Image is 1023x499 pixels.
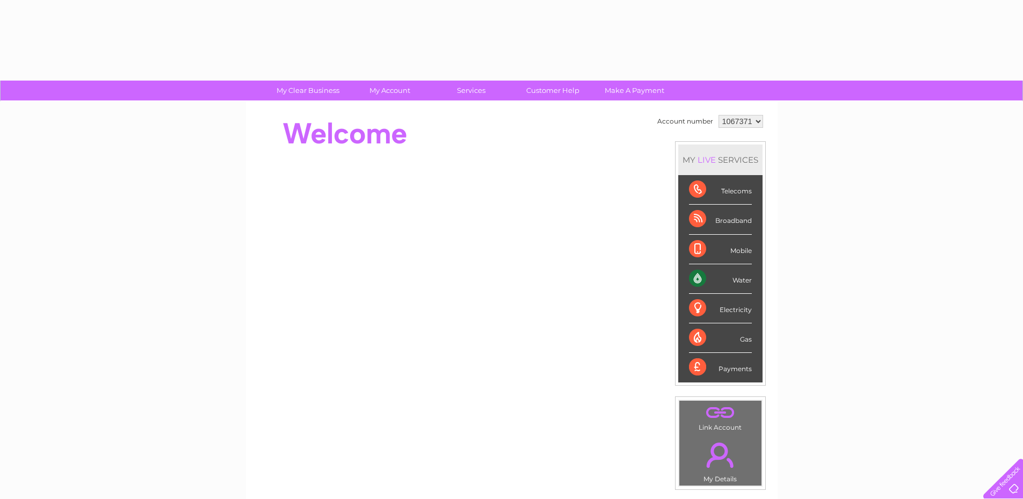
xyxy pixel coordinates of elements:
[689,264,752,294] div: Water
[689,353,752,382] div: Payments
[427,81,516,100] a: Services
[689,235,752,264] div: Mobile
[345,81,434,100] a: My Account
[509,81,597,100] a: Customer Help
[679,433,762,486] td: My Details
[264,81,352,100] a: My Clear Business
[590,81,679,100] a: Make A Payment
[682,403,759,422] a: .
[682,436,759,474] a: .
[689,175,752,205] div: Telecoms
[655,112,716,131] td: Account number
[679,400,762,434] td: Link Account
[678,144,763,175] div: MY SERVICES
[689,205,752,234] div: Broadband
[695,155,718,165] div: LIVE
[689,323,752,353] div: Gas
[689,294,752,323] div: Electricity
